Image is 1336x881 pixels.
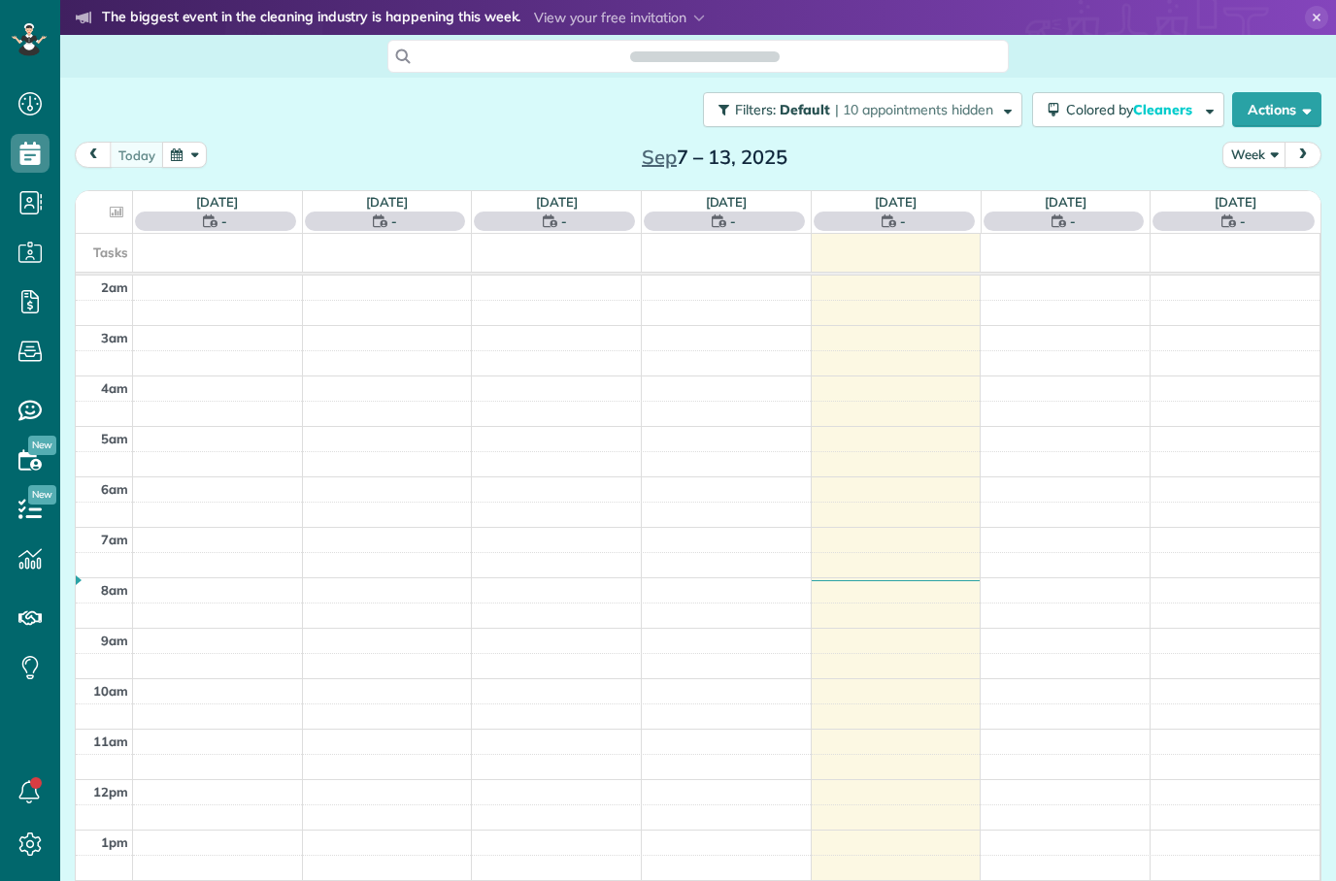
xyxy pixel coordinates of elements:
span: 5am [101,431,128,446]
button: Week [1222,142,1286,168]
span: 4am [101,380,128,396]
a: [DATE] [706,194,748,210]
span: Cleaners [1133,101,1195,118]
button: Colored byCleaners [1032,92,1224,127]
span: - [1070,212,1076,231]
button: Actions [1232,92,1321,127]
span: Filters: [735,101,776,118]
a: [DATE] [366,194,408,210]
h2: 7 – 13, 2025 [593,147,836,168]
a: [DATE] [536,194,578,210]
span: - [221,212,227,231]
a: [DATE] [875,194,917,210]
span: Tasks [93,245,128,260]
span: 7am [101,532,128,547]
span: Colored by [1066,101,1199,118]
button: Filters: Default | 10 appointments hidden [703,92,1022,127]
button: prev [75,142,112,168]
span: 1pm [101,834,128,850]
button: next [1285,142,1321,168]
span: New [28,436,56,455]
span: | 10 appointments hidden [835,101,993,118]
span: New [28,485,56,505]
span: 2am [101,279,128,295]
span: 11am [93,734,128,749]
a: [DATE] [1045,194,1086,210]
span: 6am [101,481,128,497]
span: 9am [101,633,128,648]
button: today [110,142,164,168]
a: Filters: Default | 10 appointments hidden [693,92,1022,127]
span: Sep [642,145,677,169]
span: Default [780,101,831,118]
strong: The biggest event in the cleaning industry is happening this week. [102,8,520,29]
span: 10am [93,683,128,699]
span: - [1240,212,1246,231]
span: Search ZenMaid… [650,47,759,66]
span: - [730,212,736,231]
span: - [561,212,567,231]
span: 8am [101,582,128,598]
span: 12pm [93,784,128,799]
span: - [900,212,906,231]
a: [DATE] [1215,194,1256,210]
a: [DATE] [196,194,238,210]
span: 3am [101,330,128,345]
span: - [391,212,397,231]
